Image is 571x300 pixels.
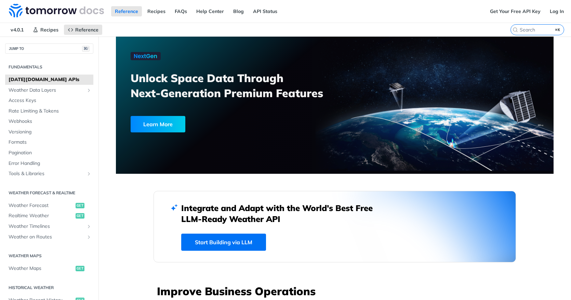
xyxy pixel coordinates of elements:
a: Versioning [5,127,93,137]
h3: Improve Business Operations [157,284,516,299]
h2: Weather Forecast & realtime [5,190,93,196]
a: Access Keys [5,95,93,106]
a: Weather Mapsget [5,263,93,274]
a: Webhooks [5,116,93,127]
span: [DATE][DOMAIN_NAME] APIs [9,76,92,83]
span: Weather on Routes [9,234,84,240]
h3: Unlock Space Data Through Next-Generation Premium Features [131,70,342,101]
div: Learn More [131,116,185,132]
a: Log In [546,6,568,16]
span: Webhooks [9,118,92,125]
span: get [76,213,84,219]
a: Pagination [5,148,93,158]
a: Formats [5,137,93,147]
a: Weather Data LayersShow subpages for Weather Data Layers [5,85,93,95]
a: Weather TimelinesShow subpages for Weather Timelines [5,221,93,232]
a: Error Handling [5,158,93,169]
a: Weather Forecastget [5,200,93,211]
span: Weather Data Layers [9,87,84,94]
a: Recipes [144,6,169,16]
span: ⌘/ [82,46,90,52]
span: Tools & Libraries [9,170,84,177]
span: Formats [9,139,92,146]
span: Reference [75,27,98,33]
h2: Historical Weather [5,285,93,291]
img: NextGen [131,52,161,60]
kbd: ⌘K [554,26,562,33]
a: Learn More [131,116,300,132]
button: JUMP TO⌘/ [5,43,93,54]
a: Start Building via LLM [181,234,266,251]
a: Blog [229,6,248,16]
a: Reference [111,6,142,16]
span: Weather Timelines [9,223,84,230]
button: Show subpages for Tools & Libraries [86,171,92,177]
span: v4.0.1 [7,25,27,35]
h2: Fundamentals [5,64,93,70]
h2: Integrate and Adapt with the World’s Best Free LLM-Ready Weather API [181,203,383,224]
span: Weather Forecast [9,202,74,209]
span: get [76,203,84,208]
a: API Status [249,6,281,16]
h2: Weather Maps [5,253,93,259]
a: FAQs [171,6,191,16]
span: Error Handling [9,160,92,167]
a: Tools & LibrariesShow subpages for Tools & Libraries [5,169,93,179]
a: Reference [64,25,102,35]
button: Show subpages for Weather on Routes [86,234,92,240]
span: Rate Limiting & Tokens [9,108,92,115]
a: Help Center [192,6,228,16]
span: Versioning [9,129,92,135]
a: [DATE][DOMAIN_NAME] APIs [5,75,93,85]
a: Rate Limiting & Tokens [5,106,93,116]
img: Tomorrow.io Weather API Docs [9,4,104,17]
span: get [76,266,84,271]
button: Show subpages for Weather Timelines [86,224,92,229]
a: Recipes [29,25,62,35]
span: Recipes [40,27,58,33]
span: Realtime Weather [9,212,74,219]
a: Realtime Weatherget [5,211,93,221]
button: Show subpages for Weather Data Layers [86,88,92,93]
span: Access Keys [9,97,92,104]
svg: Search [513,27,518,32]
span: Weather Maps [9,265,74,272]
a: Weather on RoutesShow subpages for Weather on Routes [5,232,93,242]
span: Pagination [9,149,92,156]
a: Get Your Free API Key [486,6,544,16]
